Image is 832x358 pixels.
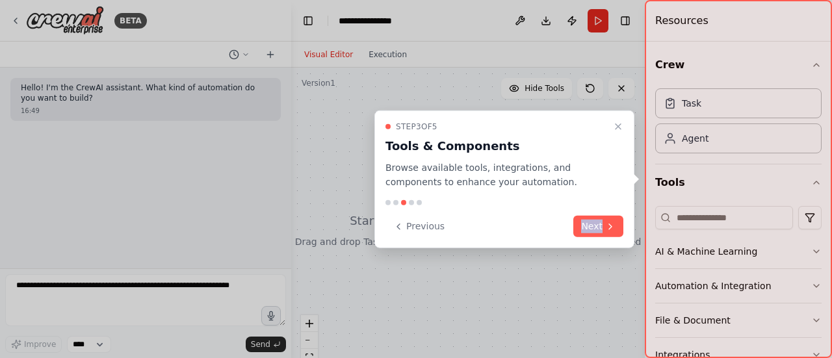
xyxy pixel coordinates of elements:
[385,160,608,190] p: Browse available tools, integrations, and components to enhance your automation.
[385,216,452,237] button: Previous
[610,118,626,134] button: Close walkthrough
[299,12,317,30] button: Hide left sidebar
[573,216,623,237] button: Next
[385,136,608,155] h3: Tools & Components
[396,121,437,131] span: Step 3 of 5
